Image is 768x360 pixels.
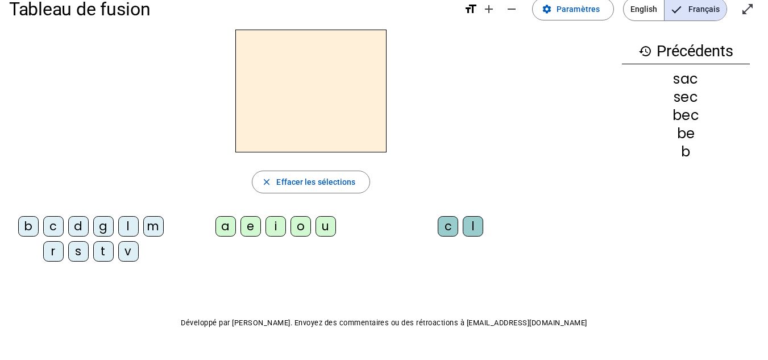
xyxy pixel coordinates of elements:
mat-icon: settings [542,4,552,14]
div: c [438,216,458,237]
div: sec [622,90,750,104]
div: r [43,241,64,262]
button: Effacer les sélections [252,171,370,193]
mat-icon: open_in_full [741,2,754,16]
div: c [43,216,64,237]
div: i [265,216,286,237]
span: Paramètres [557,2,600,16]
mat-icon: remove [505,2,518,16]
div: g [93,216,114,237]
mat-icon: history [638,44,652,58]
div: d [68,216,89,237]
div: a [215,216,236,237]
mat-icon: close [261,177,272,187]
div: bec [622,109,750,122]
mat-icon: add [482,2,496,16]
mat-icon: format_size [464,2,478,16]
div: m [143,216,164,237]
div: s [68,241,89,262]
div: t [93,241,114,262]
div: u [315,216,336,237]
span: Effacer les sélections [276,175,355,189]
h3: Précédents [622,39,750,64]
div: l [463,216,483,237]
div: b [622,145,750,159]
div: e [240,216,261,237]
div: b [18,216,39,237]
div: l [118,216,139,237]
div: sac [622,72,750,86]
div: o [290,216,311,237]
div: be [622,127,750,140]
div: v [118,241,139,262]
p: Développé par [PERSON_NAME]. Envoyez des commentaires ou des rétroactions à [EMAIL_ADDRESS][DOMAI... [9,316,759,330]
